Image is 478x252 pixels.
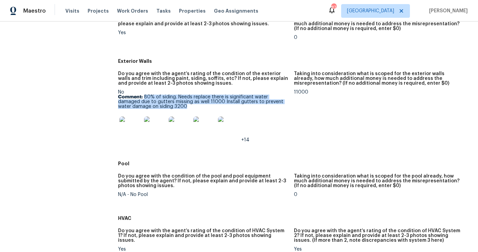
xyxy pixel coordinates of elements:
[118,160,470,167] h5: Pool
[118,95,143,99] b: Comment:
[347,8,394,14] span: [GEOGRAPHIC_DATA]
[118,192,288,197] div: N/A - No Pool
[294,247,464,252] div: Yes
[426,8,468,14] span: [PERSON_NAME]
[294,174,464,188] h5: Taking into consideration what is scoped for the pool already, how much additional money is neede...
[156,9,171,13] span: Tasks
[331,4,336,11] div: 87
[118,17,288,26] h5: Do you agree with the roof condition submitted by the agent? If not, please explain and provide a...
[118,247,288,252] div: Yes
[88,8,109,14] span: Projects
[294,17,464,31] h5: Taking into consideration what is scoped for the roof already, how much additional money is neede...
[118,215,470,222] h5: HVAC
[118,30,288,35] div: Yes
[294,90,464,95] div: 11000
[118,90,288,142] div: No
[294,228,464,243] h5: Do you agree with the agent’s rating of the condition of HVAC System 2? If not, please explain an...
[118,228,288,243] h5: Do you agree with the agent’s rating of the condition of HVAC System 1? If not, please explain an...
[118,174,288,188] h5: Do you agree with the condition of the pool and pool equipment submitted by the agent? If not, pl...
[23,8,46,14] span: Maestro
[294,35,464,40] div: 0
[118,58,470,65] h5: Exterior Walls
[117,8,148,14] span: Work Orders
[118,95,288,109] p: 80% of siding. Needs replace there is significant water damaged due to gutters missing as well 11...
[241,138,249,142] span: +14
[118,71,288,86] h5: Do you agree with the agent’s rating of the condition of the exterior walls and trim including pa...
[294,192,464,197] div: 0
[65,8,79,14] span: Visits
[214,8,258,14] span: Geo Assignments
[294,71,464,86] h5: Taking into consideration what is scoped for the exterior walls already, how much additional mone...
[179,8,206,14] span: Properties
